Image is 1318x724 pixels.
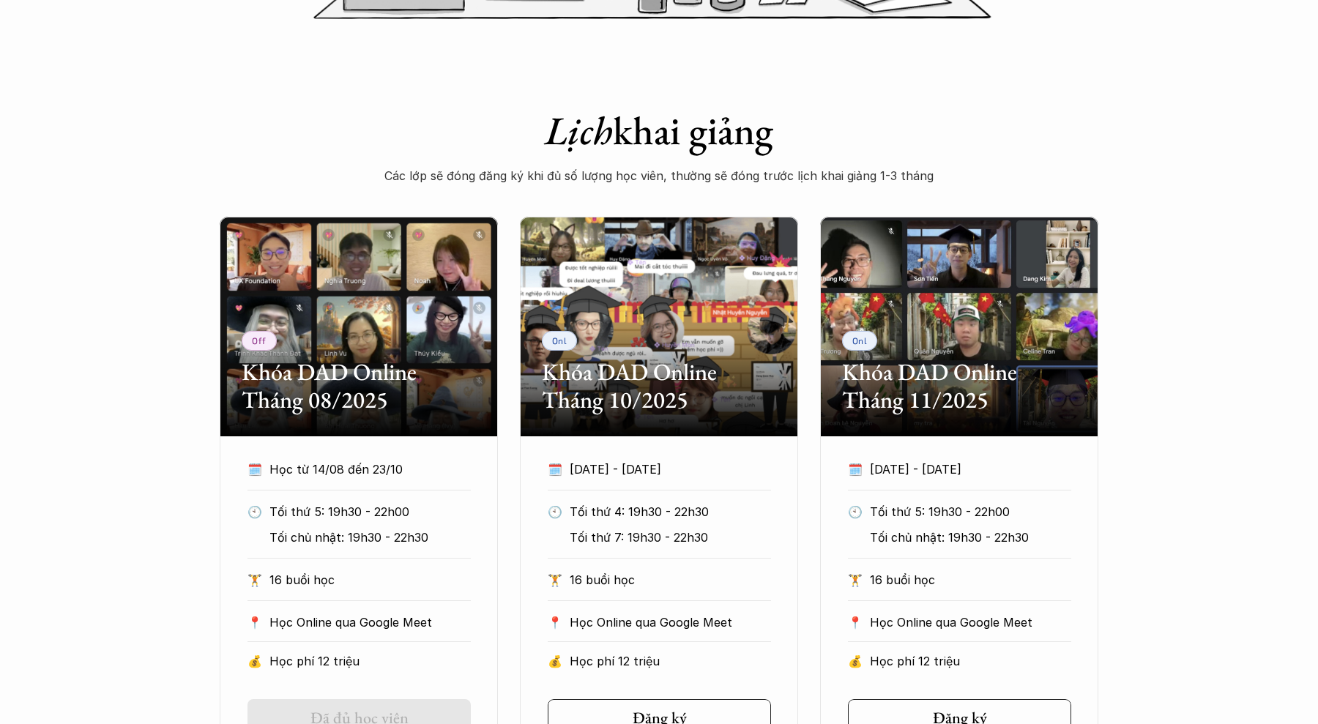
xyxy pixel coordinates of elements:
[570,650,771,672] p: Học phí 12 triệu
[548,650,562,672] p: 💰
[247,650,262,672] p: 💰
[570,501,771,523] p: Tối thứ 4: 19h30 - 22h30
[252,335,267,346] p: Off
[247,616,262,630] p: 📍
[269,501,471,523] p: Tối thứ 5: 19h30 - 22h00
[247,501,262,523] p: 🕙
[545,105,613,156] em: Lịch
[548,501,562,523] p: 🕙
[870,569,1071,591] p: 16 buổi học
[852,335,868,346] p: Onl
[848,501,863,523] p: 🕙
[870,526,1071,548] p: Tối chủ nhật: 19h30 - 22h30
[366,165,952,187] p: Các lớp sẽ đóng đăng ký khi đủ số lượng học viên, thường sẽ đóng trước lịch khai giảng 1-3 tháng
[870,611,1071,633] p: Học Online qua Google Meet
[548,616,562,630] p: 📍
[542,358,776,414] h2: Khóa DAD Online Tháng 10/2025
[548,569,562,591] p: 🏋️
[842,358,1076,414] h2: Khóa DAD Online Tháng 11/2025
[552,335,567,346] p: Onl
[570,611,771,633] p: Học Online qua Google Meet
[570,526,771,548] p: Tối thứ 7: 19h30 - 22h30
[269,526,471,548] p: Tối chủ nhật: 19h30 - 22h30
[848,650,863,672] p: 💰
[247,569,262,591] p: 🏋️
[870,650,1071,672] p: Học phí 12 triệu
[848,458,863,480] p: 🗓️
[269,611,471,633] p: Học Online qua Google Meet
[247,458,262,480] p: 🗓️
[870,458,1044,480] p: [DATE] - [DATE]
[548,458,562,480] p: 🗓️
[269,458,444,480] p: Học từ 14/08 đến 23/10
[570,458,744,480] p: [DATE] - [DATE]
[848,616,863,630] p: 📍
[269,569,471,591] p: 16 buổi học
[242,358,476,414] h2: Khóa DAD Online Tháng 08/2025
[269,650,471,672] p: Học phí 12 triệu
[848,569,863,591] p: 🏋️
[570,569,771,591] p: 16 buổi học
[366,107,952,154] h1: khai giảng
[870,501,1071,523] p: Tối thứ 5: 19h30 - 22h00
